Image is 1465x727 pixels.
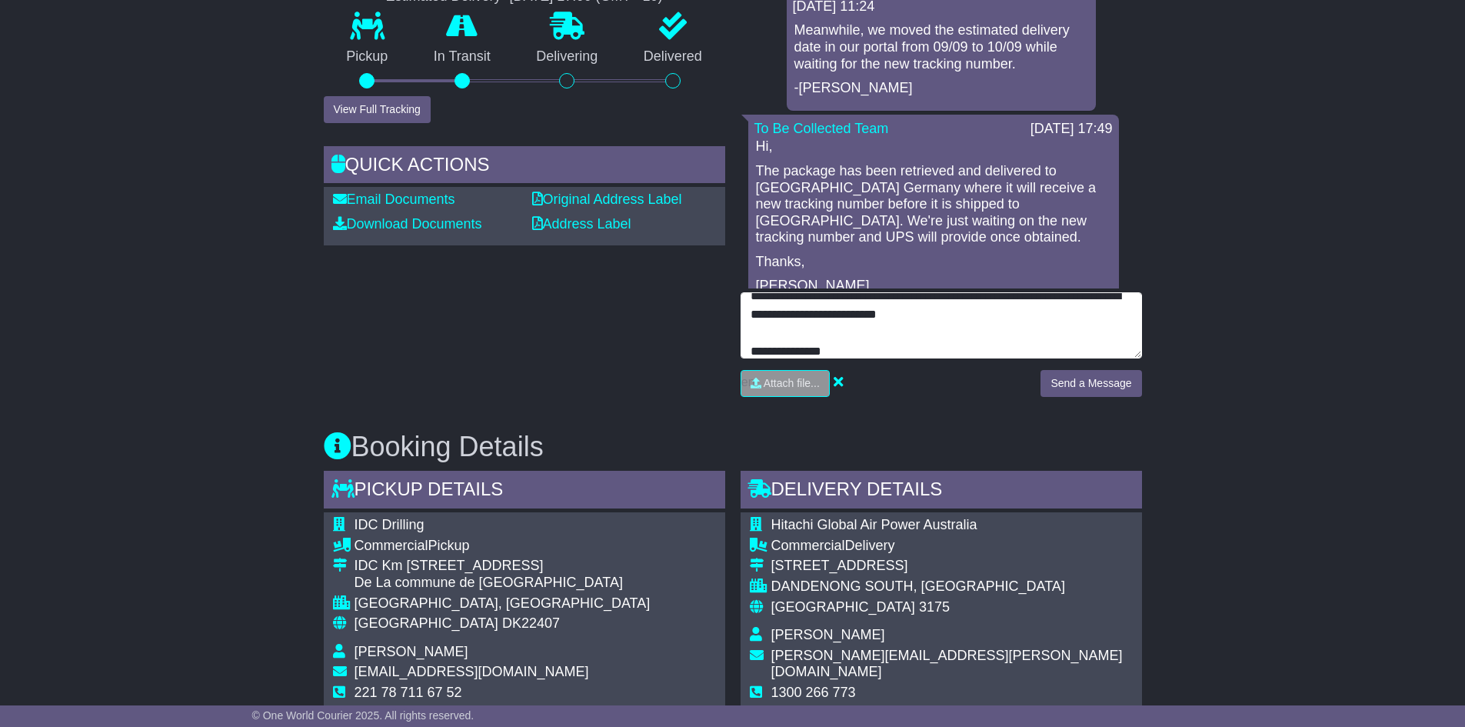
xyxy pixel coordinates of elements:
span: 221 78 711 67 52 [355,685,462,700]
div: [GEOGRAPHIC_DATA], [GEOGRAPHIC_DATA] [355,595,651,612]
span: [GEOGRAPHIC_DATA] [355,615,498,631]
span: 1300 266 773 [771,685,856,700]
span: [PERSON_NAME] [771,627,885,642]
span: Commercial [355,538,428,553]
a: Address Label [532,216,631,232]
div: Pickup Details [324,471,725,512]
div: Delivery Details [741,471,1142,512]
a: Download Documents [333,216,482,232]
span: Hitachi Global Air Power Australia [771,517,977,532]
p: -[PERSON_NAME] [794,80,1088,97]
p: Meanwhile, we moved the estimated delivery date in our portal from 09/09 to 10/09 while waiting f... [794,22,1088,72]
span: [GEOGRAPHIC_DATA] [771,599,915,615]
p: Delivering [514,48,621,65]
div: [DATE] 17:49 [1030,121,1113,138]
div: Quick Actions [324,146,725,188]
span: [EMAIL_ADDRESS][DOMAIN_NAME] [355,664,589,679]
span: [PERSON_NAME][EMAIL_ADDRESS][PERSON_NAME][DOMAIN_NAME] [771,648,1123,680]
a: Original Address Label [532,192,682,207]
p: Pickup [324,48,411,65]
p: In Transit [411,48,514,65]
p: [PERSON_NAME] [756,278,1111,295]
div: Delivery [771,538,1133,555]
div: IDC Km [STREET_ADDRESS] [355,558,651,575]
span: Commercial [771,538,845,553]
p: Hi, [756,138,1111,155]
div: DANDENONG SOUTH, [GEOGRAPHIC_DATA] [771,579,1133,595]
button: View Full Tracking [324,96,431,123]
div: De La commune de [GEOGRAPHIC_DATA] [355,575,651,592]
div: [STREET_ADDRESS] [771,558,1133,575]
span: © One World Courier 2025. All rights reserved. [252,709,474,722]
span: [PERSON_NAME] [355,644,468,659]
p: Delivered [621,48,725,65]
p: Thanks, [756,254,1111,271]
h3: Booking Details [324,432,1142,462]
span: DK22407 [502,615,560,631]
span: IDC Drilling [355,517,425,532]
a: Email Documents [333,192,455,207]
a: To Be Collected Team [754,121,889,136]
span: 3175 [919,599,950,615]
div: Pickup [355,538,651,555]
button: Send a Message [1040,370,1141,397]
p: The package has been retrieved and delivered to [GEOGRAPHIC_DATA] Germany where it will receive a... [756,163,1111,246]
